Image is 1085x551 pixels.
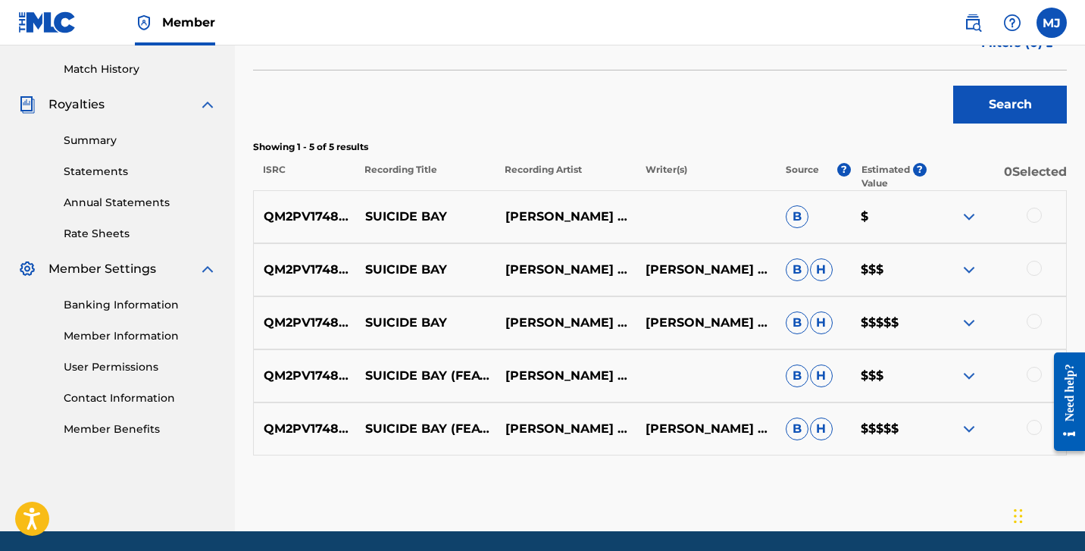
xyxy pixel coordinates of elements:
img: help [1003,14,1021,32]
img: Member Settings [18,260,36,278]
span: B [786,258,808,281]
img: expand [960,367,978,385]
p: QM2PV1748465 [254,420,355,438]
span: B [786,365,808,387]
p: [PERSON_NAME] BAY [636,420,776,438]
p: [PERSON_NAME] BAY [636,314,776,332]
p: SUICIDE BAY (FEAT. $UICIDEBOY$) [355,420,496,438]
p: [PERSON_NAME] BAY [496,367,636,385]
p: Recording Artist [495,163,635,190]
p: $$$$$ [851,420,926,438]
div: User Menu [1037,8,1067,38]
img: expand [960,208,978,226]
span: B [786,312,808,334]
p: $$$ [851,261,926,279]
p: $$$ [851,367,926,385]
p: [PERSON_NAME] BAY [496,208,636,226]
span: ? [837,163,851,177]
span: H [810,365,833,387]
img: expand [960,314,978,332]
a: Annual Statements [64,195,217,211]
img: MLC Logo [18,11,77,33]
iframe: Chat Widget [1009,478,1085,551]
img: expand [199,260,217,278]
a: Summary [64,133,217,149]
p: [PERSON_NAME] BAY,$UICIDEBOY$ [496,314,636,332]
a: Statements [64,164,217,180]
p: Estimated Value [861,163,913,190]
p: SUICIDE BAY [355,208,496,226]
p: QM2PV1748465 [254,367,355,385]
p: SUICIDE BAY (FEAT. $UICIDEBOY$) [355,367,496,385]
img: search [964,14,982,32]
span: H [810,258,833,281]
span: B [786,418,808,440]
p: SUICIDE BAY [355,261,496,279]
div: Help [997,8,1027,38]
p: $ [851,208,926,226]
p: Source [786,163,819,190]
iframe: Resource Center [1043,337,1085,466]
img: Royalties [18,95,36,114]
div: Drag [1014,493,1023,539]
span: Royalties [48,95,105,114]
p: Writer(s) [636,163,776,190]
p: [PERSON_NAME] BAY [496,261,636,279]
span: Member Settings [48,260,156,278]
a: Public Search [958,8,988,38]
p: Showing 1 - 5 of 5 results [253,140,1067,154]
span: ? [913,163,927,177]
p: Recording Title [355,163,495,190]
span: H [810,418,833,440]
p: SUICIDE BAY [355,314,496,332]
span: B [786,205,808,228]
a: Match History [64,61,217,77]
p: [PERSON_NAME] BAY [496,420,636,438]
a: Rate Sheets [64,226,217,242]
p: QM2PV1748465 [254,261,355,279]
a: Member Information [64,328,217,344]
p: QM2PV1748465 [254,208,355,226]
p: QM2PV1748465 [254,314,355,332]
img: Top Rightsholder [135,14,153,32]
p: 0 Selected [927,163,1067,190]
span: H [810,312,833,334]
span: Member [162,14,215,31]
p: [PERSON_NAME] BAY [636,261,776,279]
img: expand [960,261,978,279]
img: expand [960,420,978,438]
a: User Permissions [64,359,217,375]
a: Member Benefits [64,421,217,437]
a: Banking Information [64,297,217,313]
button: Search [953,86,1067,124]
img: expand [199,95,217,114]
p: $$$$$ [851,314,926,332]
p: ISRC [253,163,355,190]
a: Contact Information [64,390,217,406]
